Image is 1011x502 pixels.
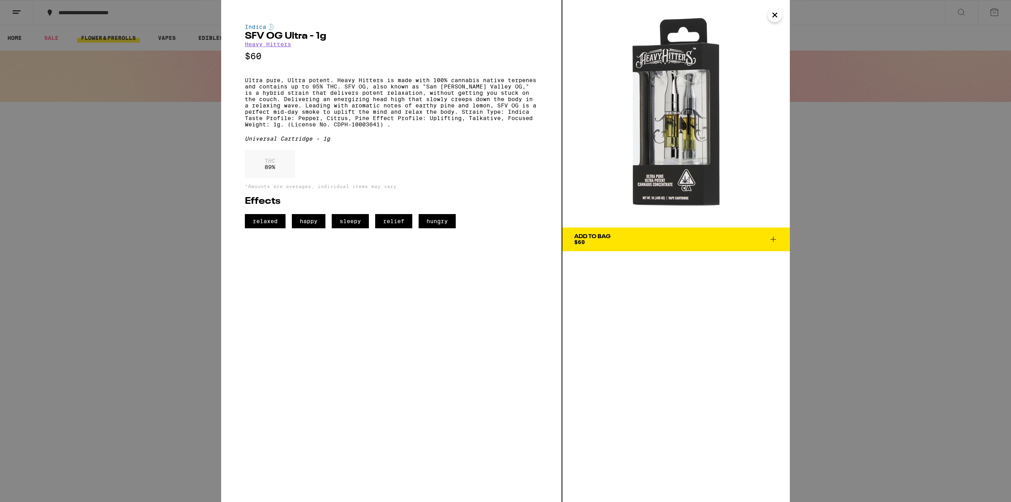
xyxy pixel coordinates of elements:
[562,227,790,251] button: Add To Bag$60
[245,32,538,41] h2: SFV OG Ultra - 1g
[265,158,275,164] p: THC
[768,8,782,22] button: Close
[419,214,456,228] span: hungry
[574,239,585,245] span: $60
[245,77,538,128] p: Ultra pure, Ultra potent. Heavy Hitters is made with 100% cannabis native terpenes and contains u...
[574,234,611,239] div: Add To Bag
[245,197,538,206] h2: Effects
[245,41,291,47] a: Heavy Hitters
[292,214,325,228] span: happy
[245,214,286,228] span: relaxed
[245,24,538,30] div: Indica
[245,51,538,61] p: $60
[245,150,295,178] div: 89 %
[245,135,538,142] div: Universal Cartridge - 1g
[5,6,57,12] span: Hi. Need any help?
[375,214,412,228] span: relief
[269,24,274,30] img: indicaColor.svg
[245,184,538,189] p: *Amounts are averages, individual items may vary.
[332,214,369,228] span: sleepy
